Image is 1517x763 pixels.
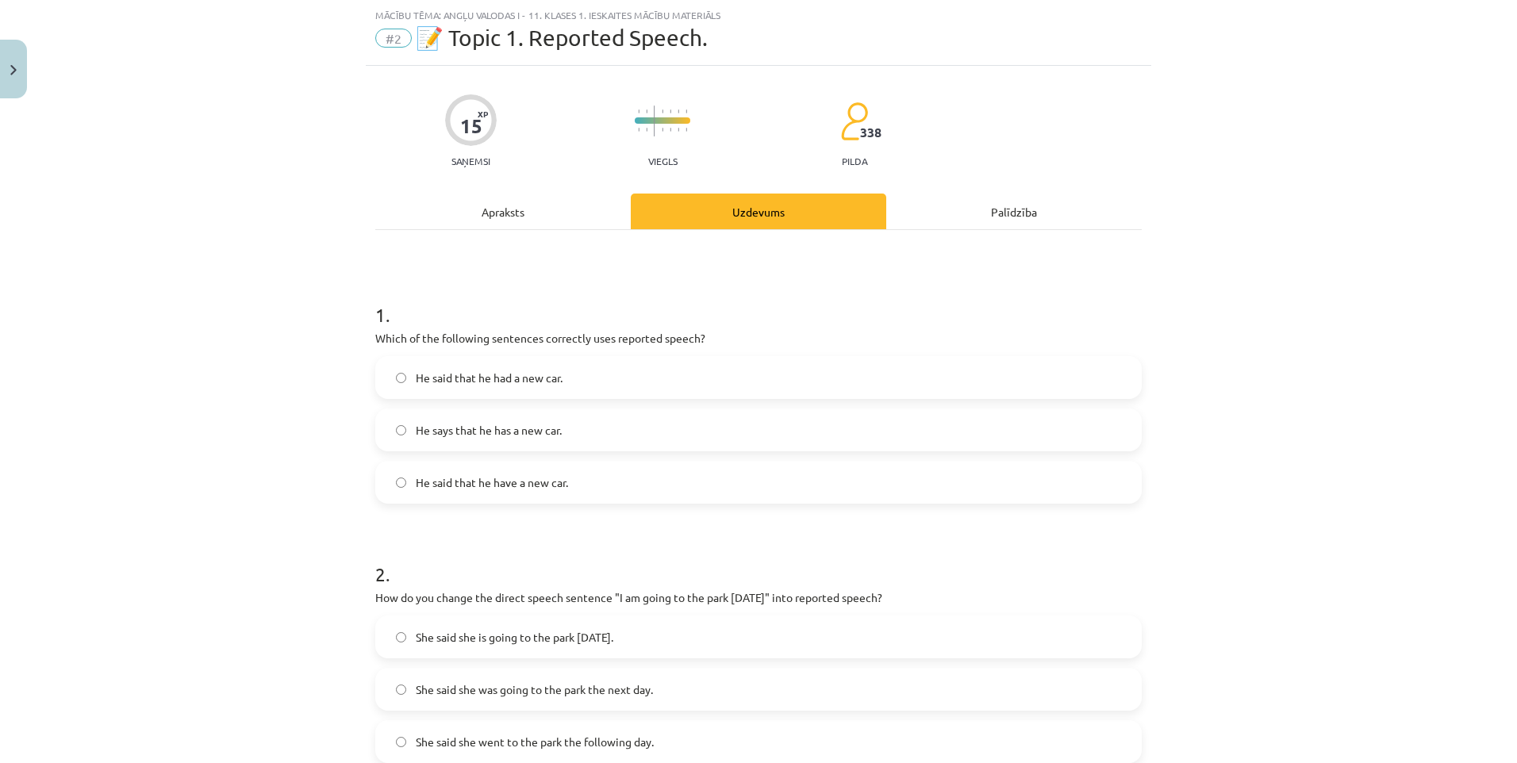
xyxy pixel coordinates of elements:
[416,370,563,386] span: He said that he had a new car.
[396,737,406,747] input: She said she went to the park the following day.
[416,629,613,646] span: She said she is going to the park [DATE].
[396,373,406,383] input: He said that he had a new car.
[375,276,1142,325] h1: 1 .
[396,684,406,695] input: She said she was going to the park the next day.
[686,128,687,132] img: icon-short-line-57e1e144782c952c97e751825c79c345078a6d821885a25fce030b3d8c18986b.svg
[654,105,655,136] img: icon-long-line-d9ea69661e0d244f92f715978eff75569469978d946b2353a9bb055b3ed8787d.svg
[662,128,663,132] img: icon-short-line-57e1e144782c952c97e751825c79c345078a6d821885a25fce030b3d8c18986b.svg
[686,109,687,113] img: icon-short-line-57e1e144782c952c97e751825c79c345078a6d821885a25fce030b3d8c18986b.svg
[375,10,1142,21] div: Mācību tēma: Angļu valodas i - 11. klases 1. ieskaites mācību materiāls
[842,155,867,167] p: pilda
[631,194,886,229] div: Uzdevums
[670,109,671,113] img: icon-short-line-57e1e144782c952c97e751825c79c345078a6d821885a25fce030b3d8c18986b.svg
[396,477,406,488] input: He said that he have a new car.
[445,155,497,167] p: Saņemsi
[375,194,631,229] div: Apraksts
[648,155,678,167] p: Viegls
[678,128,679,132] img: icon-short-line-57e1e144782c952c97e751825c79c345078a6d821885a25fce030b3d8c18986b.svg
[416,422,562,439] span: He says that he has a new car.
[638,128,639,132] img: icon-short-line-57e1e144782c952c97e751825c79c345078a6d821885a25fce030b3d8c18986b.svg
[416,681,653,698] span: She said she was going to the park the next day.
[375,29,412,48] span: #2
[416,25,708,51] span: 📝 Topic 1. Reported Speech.
[416,734,654,750] span: She said she went to the park the following day.
[860,125,881,140] span: 338
[375,330,1142,347] p: Which of the following sentences correctly uses reported speech?
[375,589,1142,606] p: How do you change the direct speech sentence "I am going to the park [DATE]" into reported speech?
[646,109,647,113] img: icon-short-line-57e1e144782c952c97e751825c79c345078a6d821885a25fce030b3d8c18986b.svg
[662,109,663,113] img: icon-short-line-57e1e144782c952c97e751825c79c345078a6d821885a25fce030b3d8c18986b.svg
[396,425,406,435] input: He says that he has a new car.
[10,65,17,75] img: icon-close-lesson-0947bae3869378f0d4975bcd49f059093ad1ed9edebbc8119c70593378902aed.svg
[478,109,488,118] span: XP
[396,632,406,642] input: She said she is going to the park [DATE].
[840,102,868,141] img: students-c634bb4e5e11cddfef0936a35e636f08e4e9abd3cc4e673bd6f9a4125e45ecb1.svg
[646,128,647,132] img: icon-short-line-57e1e144782c952c97e751825c79c345078a6d821885a25fce030b3d8c18986b.svg
[375,535,1142,585] h1: 2 .
[416,474,568,491] span: He said that he have a new car.
[638,109,639,113] img: icon-short-line-57e1e144782c952c97e751825c79c345078a6d821885a25fce030b3d8c18986b.svg
[670,128,671,132] img: icon-short-line-57e1e144782c952c97e751825c79c345078a6d821885a25fce030b3d8c18986b.svg
[460,115,482,137] div: 15
[886,194,1142,229] div: Palīdzība
[678,109,679,113] img: icon-short-line-57e1e144782c952c97e751825c79c345078a6d821885a25fce030b3d8c18986b.svg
